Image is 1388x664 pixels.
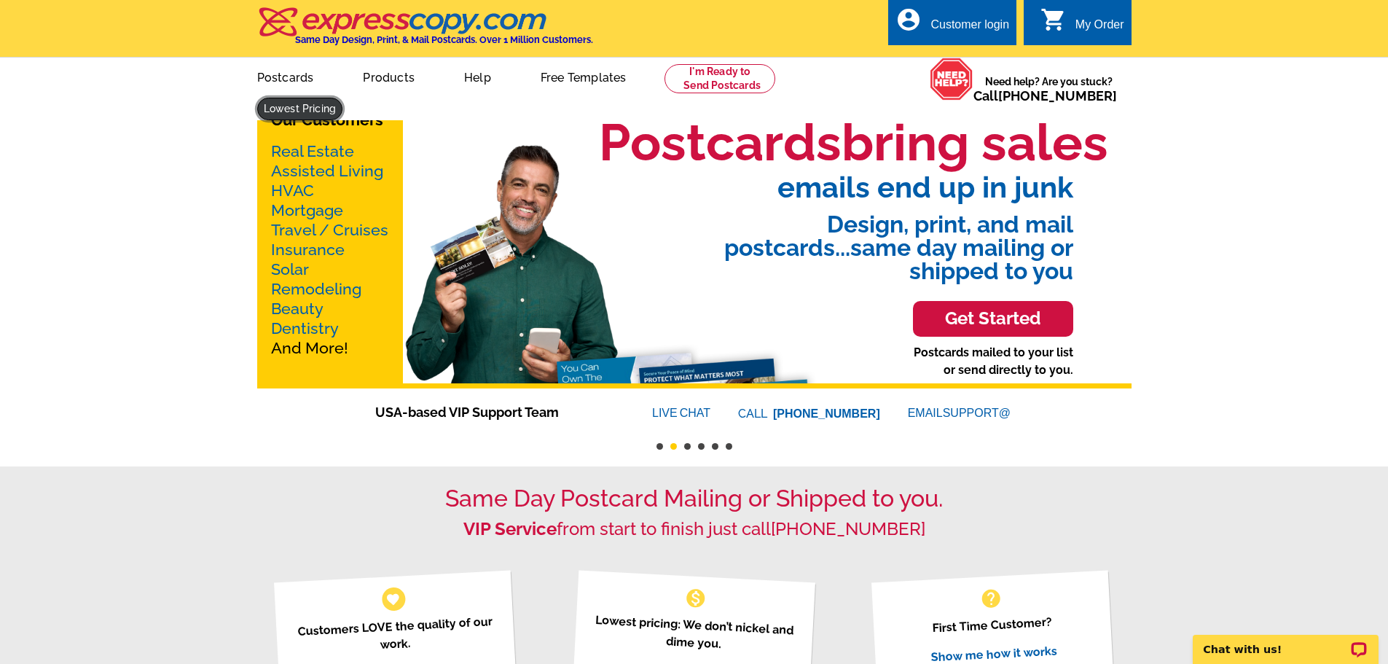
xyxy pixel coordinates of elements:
[271,142,354,160] a: Real Estate
[271,300,324,318] a: Beauty
[257,485,1132,512] h1: Same Day Postcard Mailing or Shipped to you.
[271,201,343,219] a: Mortgage
[234,59,337,93] a: Postcards
[698,443,705,450] button: 4 of 6
[908,407,1013,419] a: EMAILSUPPORT@
[738,405,769,423] font: CALL
[271,319,339,337] a: Dentistry
[271,260,309,278] a: Solar
[973,74,1124,103] span: Need help? Are you stuck?
[271,141,389,358] p: And More!
[375,402,608,422] span: USA-based VIP Support Team
[463,518,557,539] strong: VIP Service
[1075,18,1124,39] div: My Order
[895,7,922,33] i: account_circle
[564,173,1073,202] span: emails end up in junk
[712,443,718,450] button: 5 of 6
[930,58,973,101] img: help
[913,283,1073,344] a: Get Started
[943,405,1013,422] font: SUPPORT@
[1183,618,1388,664] iframe: LiveChat chat widget
[1040,16,1124,34] a: shopping_cart My Order
[271,221,388,239] a: Travel / Cruises
[771,518,925,539] a: [PHONE_NUMBER]
[656,443,663,450] button: 1 of 6
[979,587,1003,610] span: help
[271,162,383,180] a: Assisted Living
[271,241,345,259] a: Insurance
[652,407,710,419] a: LIVECHAT
[517,59,650,93] a: Free Templates
[890,611,1095,639] p: First Time Customer?
[591,611,797,657] p: Lowest pricing: We don’t nickel and dime you.
[684,587,707,610] span: monetization_on
[271,280,361,298] a: Remodeling
[385,591,401,606] span: favorite
[1040,7,1067,33] i: shopping_cart
[599,112,1108,173] h1: Postcards bring sales
[930,644,1057,664] a: Show me how it works
[271,181,314,200] a: HVAC
[670,443,677,450] button: 2 of 6
[914,344,1073,379] p: Postcards mailed to your list or send directly to you.
[652,405,680,422] font: LIVE
[340,59,438,93] a: Products
[773,407,880,420] a: [PHONE_NUMBER]
[257,519,1132,540] h2: from start to finish just call
[441,59,514,93] a: Help
[564,202,1073,283] span: Design, print, and mail postcards...same day mailing or shipped to you
[998,88,1117,103] a: [PHONE_NUMBER]
[292,612,498,658] p: Customers LOVE the quality of our work.
[257,17,593,45] a: Same Day Design, Print, & Mail Postcards. Over 1 Million Customers.
[726,443,732,450] button: 6 of 6
[684,443,691,450] button: 3 of 6
[295,34,593,45] h4: Same Day Design, Print, & Mail Postcards. Over 1 Million Customers.
[973,88,1117,103] span: Call
[895,16,1009,34] a: account_circle Customer login
[930,18,1009,39] div: Customer login
[931,308,1055,329] h3: Get Started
